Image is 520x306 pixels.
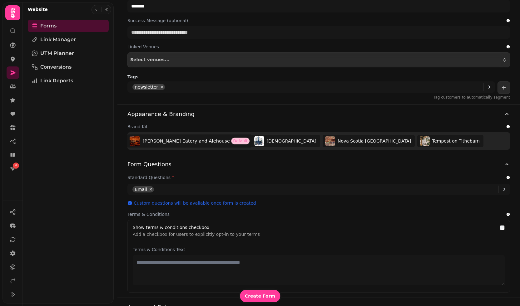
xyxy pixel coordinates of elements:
span: 4 [15,163,17,168]
div: Tag customers to automatically segment [127,95,510,100]
span: Nova Scotia [GEOGRAPHIC_DATA] [338,138,411,144]
label: Brand Kit [127,124,148,130]
label: Linked Venues [127,44,159,50]
p: Custom questions will be avaliable once form is created [127,200,510,206]
a: Conversions [28,61,109,73]
button: add [498,81,510,94]
img: Nova Scotia Liverpool [325,136,335,146]
span: Forms [40,22,57,30]
span: [DEMOGRAPHIC_DATA] [267,138,316,144]
span: Default [231,138,250,144]
a: Link Reports [28,75,109,87]
label: Terms & Conditions Text [133,246,505,253]
img: Ma Boyle's Eatery and Alehouse [130,136,140,146]
a: UTM Planner [28,47,109,60]
h3: Form Questions [127,160,171,169]
span: Select venues... [130,57,170,62]
span: UTM Planner [40,50,74,57]
p: Add a checkbox for users to explicitly opt-in to your terms [133,230,496,236]
p: Email [135,186,147,192]
span: Link Reports [40,77,73,85]
label: Tags [127,74,139,80]
h3: Appearance & Branding [127,110,195,119]
label: Success Message (optional) [127,17,188,24]
button: Form Questions [127,155,510,174]
button: Appearance & Branding [127,105,510,124]
a: 4 [7,163,19,175]
span: [PERSON_NAME] Eatery and Alehouse [143,138,230,144]
label: Standard Questions [127,174,171,181]
img: Tempest on Tithebarn [420,136,430,146]
button: Create Form [240,290,280,302]
button: Select venues... [127,52,510,67]
h2: Website [28,6,48,12]
label: Terms & Conditions [127,211,170,217]
span: Link Manager [40,36,76,43]
span: Conversions [40,63,72,71]
span: Tempest on Tithebarn [432,138,480,144]
p: newsletter [135,84,158,90]
a: Link Manager [28,33,109,46]
a: Forms [28,20,109,32]
img: Newington Temple [254,136,264,146]
label: Show terms & conditions checkbox [133,225,209,230]
span: Create Form [245,294,275,298]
